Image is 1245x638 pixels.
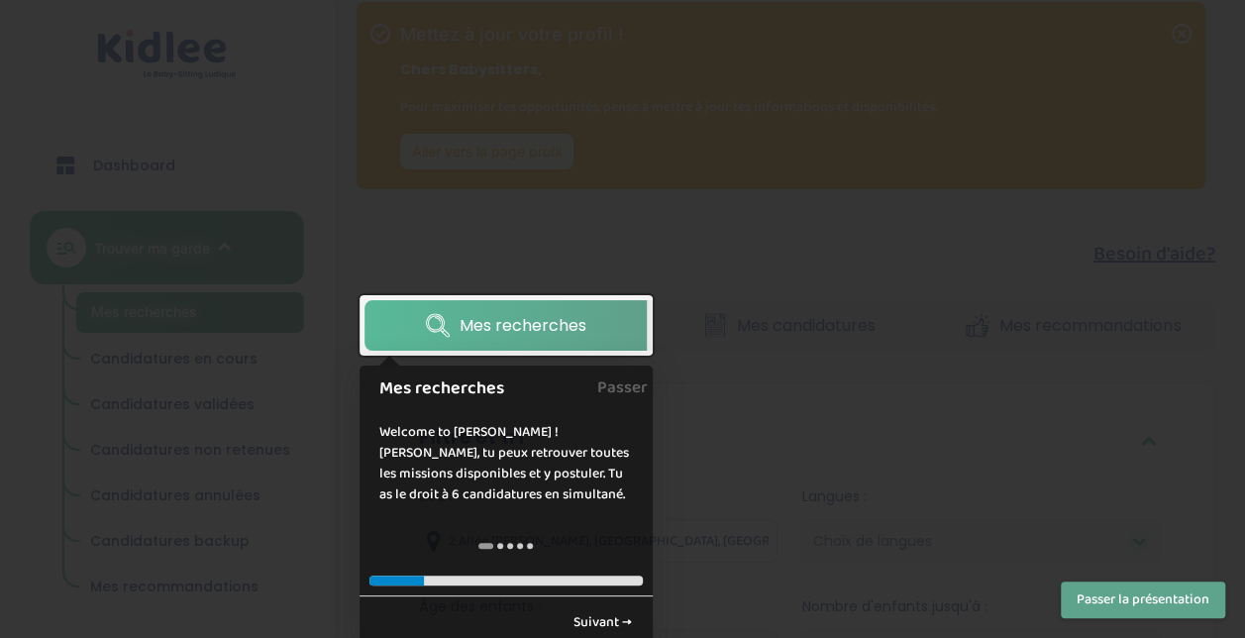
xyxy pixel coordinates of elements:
[364,300,647,351] a: Mes recherches
[379,375,608,402] h1: Mes recherches
[460,313,586,338] span: Mes recherches
[1061,582,1225,618] button: Passer la présentation
[597,366,648,410] a: Passer
[360,402,653,525] div: Welcome to [PERSON_NAME] ! [PERSON_NAME], tu peux retrouver toutes les missions disponibles et y ...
